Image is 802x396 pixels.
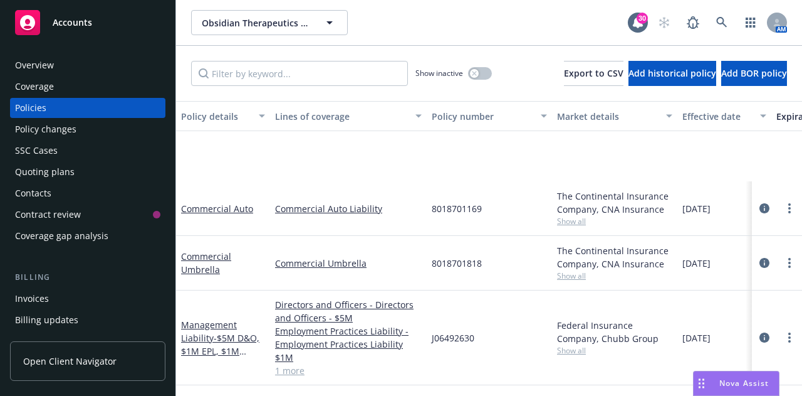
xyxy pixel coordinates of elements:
button: Add historical policy [628,61,716,86]
div: Contacts [15,183,51,203]
a: Switch app [738,10,763,35]
a: Invoices [10,289,165,309]
a: Directors and Officers - Directors and Officers - $5M [275,298,422,324]
div: Drag to move [694,372,709,395]
a: Search [709,10,734,35]
div: Federal Insurance Company, Chubb Group [557,319,672,345]
button: Policy number [427,101,552,131]
div: Market details [557,110,659,123]
a: Start snowing [652,10,677,35]
button: Obsidian Therapeutics Inc [191,10,348,35]
a: Accounts [10,5,165,40]
button: Market details [552,101,677,131]
button: Lines of coverage [270,101,427,131]
input: Filter by keyword... [191,61,408,86]
span: 8018701169 [432,202,482,215]
span: Obsidian Therapeutics Inc [202,16,310,29]
button: Nova Assist [693,371,779,396]
a: Employment Practices Liability - Employment Practices Liability $1M [275,324,422,364]
a: more [782,255,797,270]
div: Quoting plans [15,162,75,182]
a: circleInformation [757,330,772,345]
a: Quoting plans [10,162,165,182]
a: more [782,330,797,345]
a: more [782,201,797,216]
span: Show inactive [415,68,463,78]
span: Add BOR policy [721,67,787,79]
a: Commercial Umbrella [181,250,231,276]
button: Export to CSV [564,61,623,86]
div: Contract review [15,205,81,225]
div: SSC Cases [15,141,58,161]
a: Billing updates [10,310,165,330]
div: Coverage [15,77,54,97]
div: Policy details [181,110,251,123]
span: Export to CSV [564,67,623,79]
div: Billing updates [15,310,78,330]
div: 30 [637,13,648,24]
span: [DATE] [682,202,711,215]
div: Billing [10,271,165,284]
a: Commercial Umbrella [275,257,422,270]
a: SSC Cases [10,141,165,161]
div: Effective date [682,110,753,123]
a: Contract review [10,205,165,225]
a: Policies [10,98,165,118]
div: The Continental Insurance Company, CNA Insurance [557,244,672,270]
a: Commercial Auto Liability [275,202,422,215]
span: [DATE] [682,257,711,270]
button: Effective date [677,101,771,131]
div: Policy number [432,110,533,123]
a: Coverage [10,77,165,97]
a: Management Liability [181,319,259,370]
span: Accounts [53,18,92,28]
div: Policy changes [15,119,76,139]
div: Lines of coverage [275,110,408,123]
span: Show all [557,345,672,356]
a: Commercial Auto [181,203,253,215]
a: Overview [10,55,165,75]
span: Nova Assist [719,378,769,388]
a: Report a Bug [680,10,706,35]
button: Policy details [176,101,270,131]
button: Add BOR policy [721,61,787,86]
a: circleInformation [757,201,772,216]
div: Overview [15,55,54,75]
div: The Continental Insurance Company, CNA Insurance [557,190,672,216]
span: Show all [557,216,672,227]
a: Policy changes [10,119,165,139]
span: - $5M D&O, $1M EPL, $1M Fiduciary [181,332,259,370]
div: Policies [15,98,46,118]
div: Coverage gap analysis [15,226,108,246]
span: Open Client Navigator [23,355,117,368]
span: J06492630 [432,331,474,345]
a: Contacts [10,183,165,203]
a: 1 more [275,364,422,377]
a: circleInformation [757,255,772,270]
span: 8018701818 [432,257,482,270]
div: Invoices [15,289,49,309]
span: Show all [557,270,672,281]
a: Coverage gap analysis [10,226,165,246]
span: [DATE] [682,331,711,345]
span: Add historical policy [628,67,716,79]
